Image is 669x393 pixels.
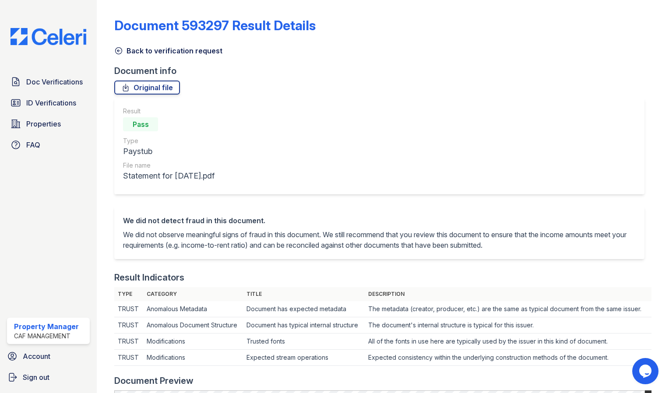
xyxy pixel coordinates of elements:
[123,107,215,116] div: Result
[26,77,83,87] span: Doc Verifications
[114,271,184,284] div: Result Indicators
[143,301,243,317] td: Anomalous Metadata
[243,287,365,301] th: Title
[243,317,365,333] td: Document has typical internal structure
[23,351,50,361] span: Account
[365,333,652,350] td: All of the fonts in use here are typically used by the issuer in this kind of document.
[4,368,93,386] a: Sign out
[4,347,93,365] a: Account
[26,140,40,150] span: FAQ
[114,65,651,77] div: Document info
[114,301,143,317] td: TRUST
[26,98,76,108] span: ID Verifications
[114,375,194,387] div: Document Preview
[114,46,222,56] a: Back to verification request
[114,287,143,301] th: Type
[365,287,652,301] th: Description
[365,301,652,317] td: The metadata (creator, producer, etc.) are the same as typical document from the same issuer.
[143,333,243,350] td: Modifications
[123,145,215,158] div: Paystub
[114,18,316,33] a: Document 593297 Result Details
[123,117,158,131] div: Pass
[123,161,215,170] div: File name
[123,215,636,226] div: We did not detect fraud in this document.
[243,333,365,350] td: Trusted fonts
[114,350,143,366] td: TRUST
[7,136,90,154] a: FAQ
[7,73,90,91] a: Doc Verifications
[14,321,79,332] div: Property Manager
[123,170,215,182] div: Statement for [DATE].pdf
[243,301,365,317] td: Document has expected metadata
[23,372,49,382] span: Sign out
[14,332,79,340] div: CAF Management
[4,28,93,45] img: CE_Logo_Blue-a8612792a0a2168367f1c8372b55b34899dd931a85d93a1a3d3e32e68fde9ad4.png
[114,333,143,350] td: TRUST
[123,229,636,250] p: We did not observe meaningful signs of fraud in this document. We still recommend that you review...
[7,94,90,112] a: ID Verifications
[143,350,243,366] td: Modifications
[365,317,652,333] td: The document's internal structure is typical for this issuer.
[114,81,180,95] a: Original file
[26,119,61,129] span: Properties
[143,317,243,333] td: Anomalous Document Structure
[114,317,143,333] td: TRUST
[365,350,652,366] td: Expected consistency within the underlying construction methods of the document.
[7,115,90,133] a: Properties
[143,287,243,301] th: Category
[632,358,660,384] iframe: chat widget
[243,350,365,366] td: Expected stream operations
[123,137,215,145] div: Type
